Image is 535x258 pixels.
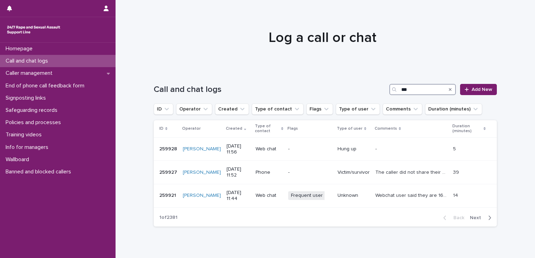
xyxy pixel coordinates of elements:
[338,193,370,199] p: Unknown
[183,170,221,175] a: [PERSON_NAME]
[3,107,63,114] p: Safeguarding records
[3,83,90,89] p: End of phone call feedback form
[227,166,250,178] p: [DATE] 11:52
[3,45,38,52] p: Homepage
[154,161,497,184] tr: 259927259927 [PERSON_NAME] [DATE] 11:52Phone-Victim/survivorThe caller did not share their name, ...
[154,209,183,226] p: 1 of 2381
[288,170,332,175] p: -
[3,58,54,64] p: Call and chat logs
[288,191,326,200] span: Frequent user
[3,156,35,163] p: Wallboard
[336,103,380,115] button: Type of user
[183,146,221,152] a: [PERSON_NAME]
[255,122,279,135] p: Type of contact
[6,23,62,37] img: rhQMoQhaT3yELyF149Cw
[227,143,250,155] p: [DATE] 11:56
[154,85,387,95] h1: Call and chat logs
[3,95,51,101] p: Signposting links
[159,125,164,132] p: ID
[453,191,459,199] p: 14
[452,122,482,135] p: Duration (minutes)
[467,215,497,221] button: Next
[183,193,221,199] a: [PERSON_NAME]
[449,215,464,220] span: Back
[3,144,54,151] p: Info for managers
[159,145,179,152] p: 259928
[226,125,242,132] p: Created
[227,190,250,202] p: [DATE] 11:44
[453,145,457,152] p: 5
[151,29,494,46] h1: Log a call or chat
[256,170,283,175] p: Phone
[215,103,249,115] button: Created
[306,103,333,115] button: Flags
[3,131,47,138] p: Training videos
[453,168,460,175] p: 39
[375,145,378,152] p: -
[154,103,173,115] button: ID
[375,168,449,175] p: The caller did not share their name, they explored their feelings around multiple incidents of se...
[154,184,497,207] tr: 259921259921 [PERSON_NAME] [DATE] 11:44Web chatFrequent userUnknownWebchat user said they are 16 ...
[288,146,332,152] p: -
[256,193,283,199] p: Web chat
[375,191,449,199] p: Webchat user said they are 16 and had been raped by their brother. Emotional support provided. We...
[154,137,497,161] tr: 259928259928 [PERSON_NAME] [DATE] 11:56Web chat-Hung up-- 55
[383,103,422,115] button: Comments
[375,125,397,132] p: Comments
[338,146,370,152] p: Hung up
[337,125,362,132] p: Type of user
[389,84,456,95] input: Search
[472,87,492,92] span: Add New
[3,70,58,77] p: Caller management
[338,170,370,175] p: Victim/survivor
[287,125,298,132] p: Flags
[425,103,482,115] button: Duration (minutes)
[182,125,201,132] p: Operator
[460,84,497,95] a: Add New
[3,119,67,126] p: Policies and processes
[159,191,178,199] p: 259921
[252,103,304,115] button: Type of contact
[3,169,77,175] p: Banned and blocked callers
[256,146,283,152] p: Web chat
[159,168,179,175] p: 259927
[438,215,467,221] button: Back
[470,215,485,220] span: Next
[176,103,212,115] button: Operator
